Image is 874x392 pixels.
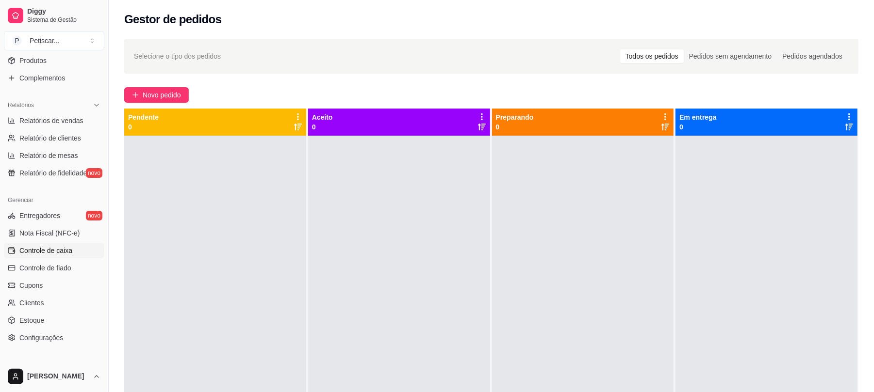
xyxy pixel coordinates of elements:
[19,246,72,255] span: Controle de caixa
[19,151,78,160] span: Relatório de mesas
[4,70,104,86] a: Complementos
[4,192,104,208] div: Gerenciar
[4,4,104,27] a: DiggySistema de Gestão
[679,122,716,132] p: 0
[4,295,104,311] a: Clientes
[19,315,44,325] span: Estoque
[27,7,100,16] span: Diggy
[8,101,34,109] span: Relatórios
[4,313,104,328] a: Estoque
[30,36,59,46] div: Petiscar ...
[496,112,534,122] p: Preparando
[496,122,534,132] p: 0
[19,168,87,178] span: Relatório de fidelidade
[19,298,44,308] span: Clientes
[19,211,60,220] span: Entregadores
[128,112,159,122] p: Pendente
[679,112,716,122] p: Em entrega
[4,243,104,258] a: Controle de caixa
[4,31,104,50] button: Select a team
[19,263,71,273] span: Controle de fiado
[27,372,89,381] span: [PERSON_NAME]
[128,122,159,132] p: 0
[4,278,104,293] a: Cupons
[124,12,222,27] h2: Gestor de pedidos
[124,87,189,103] button: Novo pedido
[4,225,104,241] a: Nota Fiscal (NFC-e)
[19,133,81,143] span: Relatório de clientes
[12,36,22,46] span: P
[19,228,80,238] span: Nota Fiscal (NFC-e)
[19,333,63,343] span: Configurações
[312,112,333,122] p: Aceito
[132,92,139,98] span: plus
[4,330,104,345] a: Configurações
[684,49,777,63] div: Pedidos sem agendamento
[27,16,100,24] span: Sistema de Gestão
[134,51,221,62] span: Selecione o tipo dos pedidos
[4,365,104,388] button: [PERSON_NAME]
[4,357,104,373] div: Diggy
[4,53,104,68] a: Produtos
[4,208,104,223] a: Entregadoresnovo
[19,56,47,65] span: Produtos
[620,49,684,63] div: Todos os pedidos
[19,281,43,290] span: Cupons
[4,130,104,146] a: Relatório de clientes
[4,148,104,163] a: Relatório de mesas
[4,260,104,276] a: Controle de fiado
[143,90,181,100] span: Novo pedido
[312,122,333,132] p: 0
[4,113,104,128] a: Relatórios de vendas
[777,49,848,63] div: Pedidos agendados
[4,165,104,181] a: Relatório de fidelidadenovo
[19,116,83,125] span: Relatórios de vendas
[19,73,65,83] span: Complementos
